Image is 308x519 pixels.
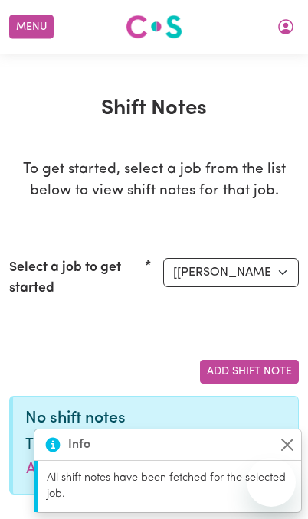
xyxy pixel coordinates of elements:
[25,409,286,429] div: No shift notes
[247,458,296,507] iframe: Button to launch messaging window, conversation in progress
[126,9,182,44] a: Careseekers logo
[9,96,299,122] h1: Shift Notes
[9,15,54,39] button: Menu
[47,470,292,503] p: All shift notes have been fetched for the selected job.
[278,436,297,454] button: Close
[68,436,90,454] strong: Info
[9,258,145,299] label: Select a job to get started
[25,462,218,476] span: for this job.
[25,457,142,481] button: Add a shift note
[270,14,302,40] button: My Account
[126,13,182,41] img: Careseekers logo
[9,159,299,204] p: To get started, select a job from the list below to view shift notes for that job.
[200,360,299,384] button: Add a new shift note for the selected job
[25,435,286,481] p: There are no shift notes for this job.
